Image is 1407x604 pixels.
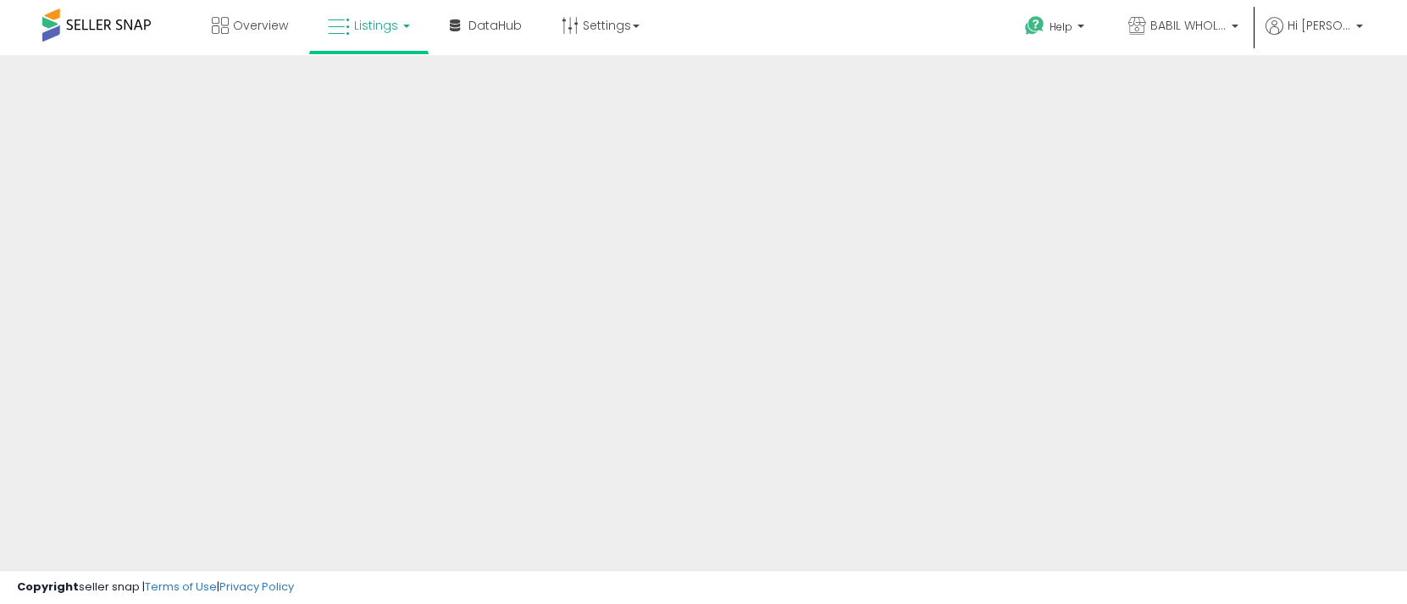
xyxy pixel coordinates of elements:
[468,17,522,34] span: DataHub
[1288,17,1351,34] span: Hi [PERSON_NAME]
[1266,17,1363,55] a: Hi [PERSON_NAME]
[354,17,398,34] span: Listings
[145,579,217,595] a: Terms of Use
[17,579,79,595] strong: Copyright
[1150,17,1227,34] span: BABIL WHOLESALE
[1011,3,1101,55] a: Help
[233,17,288,34] span: Overview
[219,579,294,595] a: Privacy Policy
[1050,19,1072,34] span: Help
[17,579,294,596] div: seller snap | |
[1024,15,1045,36] i: Get Help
